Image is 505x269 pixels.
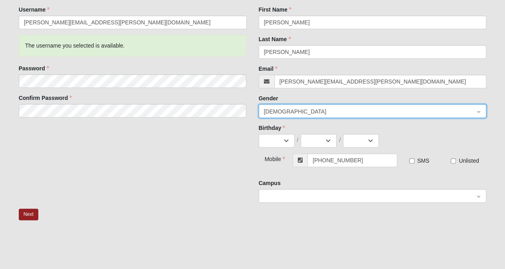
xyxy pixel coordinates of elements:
button: Next [19,209,38,220]
label: Confirm Password [19,94,72,102]
span: SMS [417,157,429,164]
span: Male [264,107,474,116]
span: / [339,136,341,144]
input: SMS [409,158,414,163]
label: First Name [259,6,291,14]
label: Campus [259,179,281,187]
label: Last Name [259,35,291,43]
label: Email [259,65,277,73]
span: / [297,136,299,144]
label: Birthday [259,124,285,132]
div: Mobile [259,153,278,163]
input: Unlisted [451,158,456,163]
label: Username [19,6,50,14]
span: Unlisted [459,157,479,164]
label: Gender [259,94,278,102]
label: Password [19,64,49,72]
div: The username you selected is available. [19,35,247,56]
